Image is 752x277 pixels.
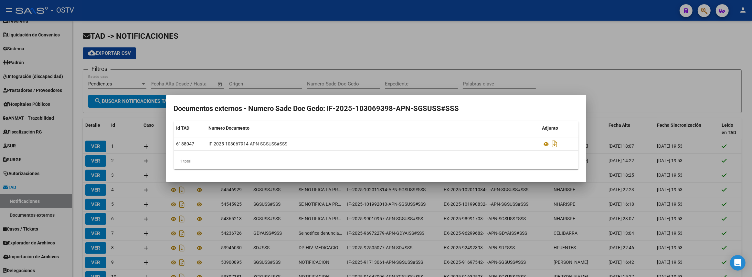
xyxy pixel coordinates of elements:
span: Numero Documento [209,125,250,131]
i: Descargar documento [551,139,559,149]
div: Open Intercom Messenger [730,255,746,271]
datatable-header-cell: Numero Documento [206,121,540,135]
span: 6188047 [176,141,195,146]
div: 1 total [174,153,578,169]
span: IF-2025-103067914-APN-SGSUSS#SSS [209,141,288,146]
datatable-header-cell: Id TAD [174,121,206,135]
span: Id TAD [176,125,190,131]
span: Adjunto [542,125,558,131]
h2: Documentos externos - Numero Sade Doc Gedo: IF-2025-103069398-APN-SGSUSS#SSS [174,103,578,115]
datatable-header-cell: Adjunto [540,121,578,135]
